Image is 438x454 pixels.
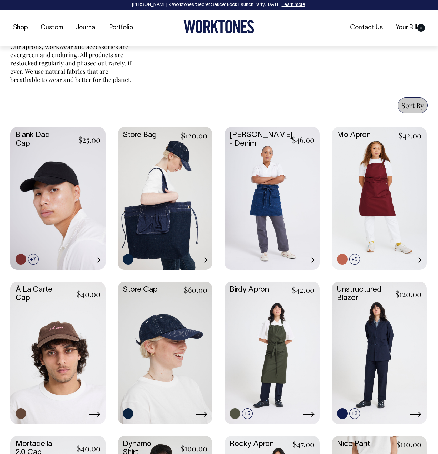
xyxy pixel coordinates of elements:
[107,22,136,33] a: Portfolio
[10,42,135,84] p: Our aprons, workwear and accessories are evergreen and enduring. All products are restocked regul...
[10,22,31,33] a: Shop
[347,22,386,33] a: Contact Us
[401,101,424,110] span: Sort By
[73,22,99,33] a: Journal
[28,254,39,265] span: +7
[393,22,428,33] a: Your Bill0
[349,408,360,419] span: +2
[38,22,66,33] a: Custom
[7,2,431,7] div: [PERSON_NAME] × Worktones ‘Secret Sauce’ Book Launch Party, [DATE]. .
[417,24,425,32] span: 0
[242,408,253,419] span: +5
[349,254,360,265] span: +9
[282,3,305,7] a: Learn more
